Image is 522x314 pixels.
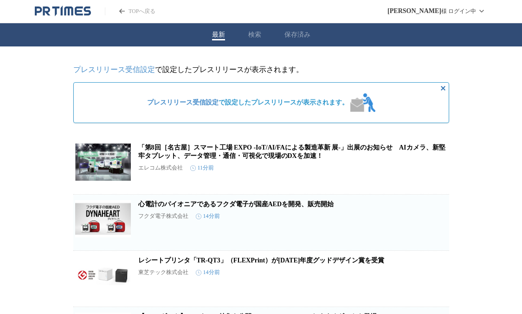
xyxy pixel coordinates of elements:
a: レシートプリンタ「TR-QT3」（FLEXPrint）が[DATE]年度グッドデザイン賞を受賞 [138,257,385,264]
a: PR TIMESのトップページはこちら [35,6,91,17]
a: プレスリリース受信設定 [73,65,155,73]
a: 心電計のパイオニアであるフクダ電子が国産AEDを開発、販売開始 [138,201,334,208]
p: エレコム株式会社 [138,164,183,172]
span: [PERSON_NAME] [387,7,441,15]
a: PR TIMESのトップページはこちら [105,7,155,15]
time: 14分前 [196,212,220,220]
p: 東芝テック株式会社 [138,268,188,276]
button: 検索 [248,31,261,39]
button: 保存済み [284,31,310,39]
time: 14分前 [196,268,220,276]
button: 非表示にする [438,83,449,94]
p: で設定したプレスリリースが表示されます。 [73,65,449,75]
img: 心電計のパイオニアであるフクダ電子が国産AEDを開発、販売開始 [75,200,131,237]
span: で設定したプレスリリースが表示されます。 [147,98,348,107]
a: プレスリリース受信設定 [147,99,219,106]
a: 「第8回［名古屋］スマート工場 EXPO -IoT/AI/FAによる製造革新 展-」出展のお知らせ AIカメラ、新堅牢タブレット、データ管理・通信・可視化で現場のDXを加速！ [138,144,445,159]
img: 「第8回［名古屋］スマート工場 EXPO -IoT/AI/FAによる製造革新 展-」出展のお知らせ AIカメラ、新堅牢タブレット、データ管理・通信・可視化で現場のDXを加速！ [75,144,131,181]
img: レシートプリンタ「TR-QT3」（FLEXPrint）が2025年度グッドデザイン賞を受賞 [75,256,131,294]
button: 最新 [212,31,225,39]
time: 11分前 [190,164,214,172]
p: フクダ電子株式会社 [138,212,188,220]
